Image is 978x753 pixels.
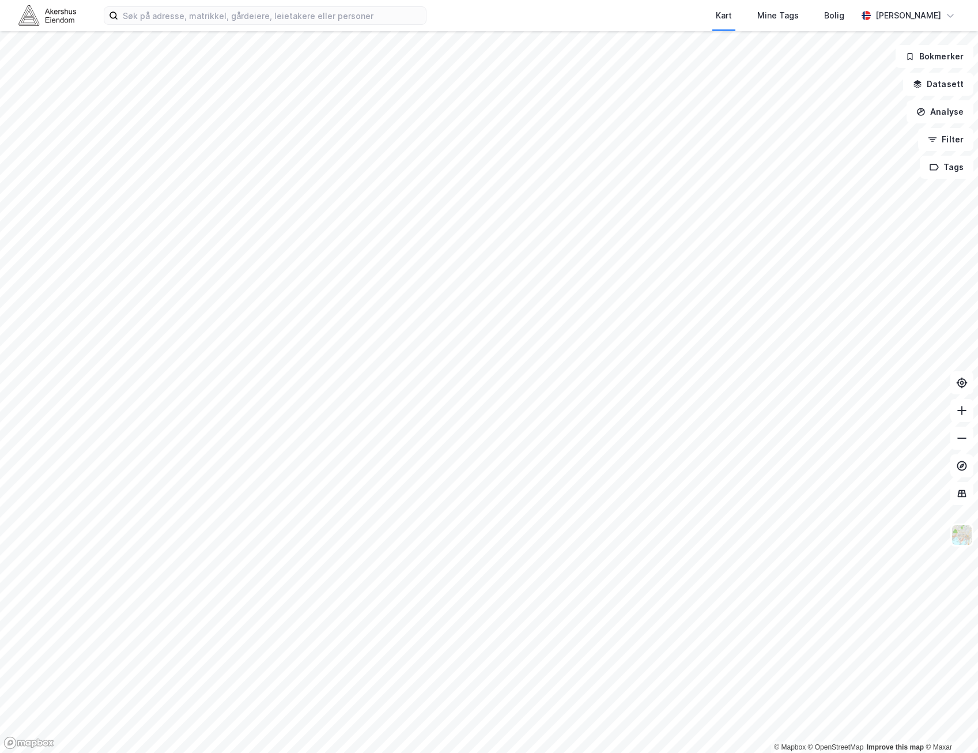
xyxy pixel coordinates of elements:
[757,9,799,22] div: Mine Tags
[920,698,978,753] div: Kontrollprogram for chat
[867,743,924,751] a: Improve this map
[896,45,973,68] button: Bokmerker
[18,5,76,25] img: akershus-eiendom-logo.9091f326c980b4bce74ccdd9f866810c.svg
[716,9,732,22] div: Kart
[920,156,973,179] button: Tags
[918,128,973,151] button: Filter
[3,736,54,750] a: Mapbox homepage
[118,7,426,24] input: Søk på adresse, matrikkel, gårdeiere, leietakere eller personer
[951,524,973,546] img: Z
[920,698,978,753] iframe: Chat Widget
[808,743,864,751] a: OpenStreetMap
[774,743,806,751] a: Mapbox
[907,100,973,123] button: Analyse
[824,9,844,22] div: Bolig
[875,9,941,22] div: [PERSON_NAME]
[903,73,973,96] button: Datasett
